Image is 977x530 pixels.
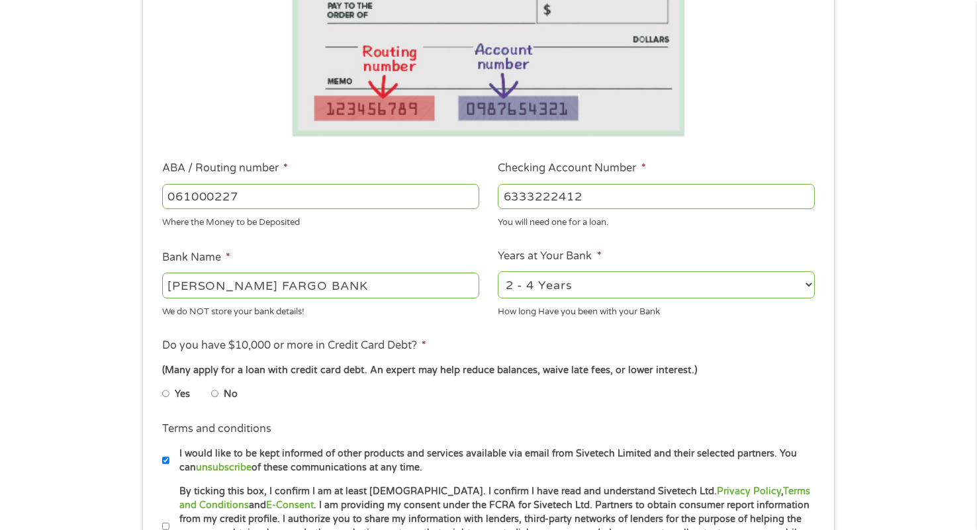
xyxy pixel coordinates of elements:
label: Yes [175,387,190,402]
label: ABA / Routing number [162,161,288,175]
div: We do NOT store your bank details! [162,300,479,318]
label: I would like to be kept informed of other products and services available via email from Sivetech... [169,447,819,475]
label: Terms and conditions [162,422,271,436]
div: You will need one for a loan. [498,212,815,230]
label: Years at Your Bank [498,249,601,263]
div: (Many apply for a loan with credit card debt. An expert may help reduce balances, waive late fees... [162,363,815,378]
div: How long Have you been with your Bank [498,300,815,318]
input: 345634636 [498,184,815,209]
label: Checking Account Number [498,161,645,175]
label: Bank Name [162,251,230,265]
label: No [224,387,238,402]
a: Privacy Policy [717,486,781,497]
input: 263177916 [162,184,479,209]
label: Do you have $10,000 or more in Credit Card Debt? [162,339,426,353]
a: unsubscribe [196,462,252,473]
div: Where the Money to be Deposited [162,212,479,230]
a: E-Consent [266,500,314,511]
a: Terms and Conditions [179,486,810,511]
